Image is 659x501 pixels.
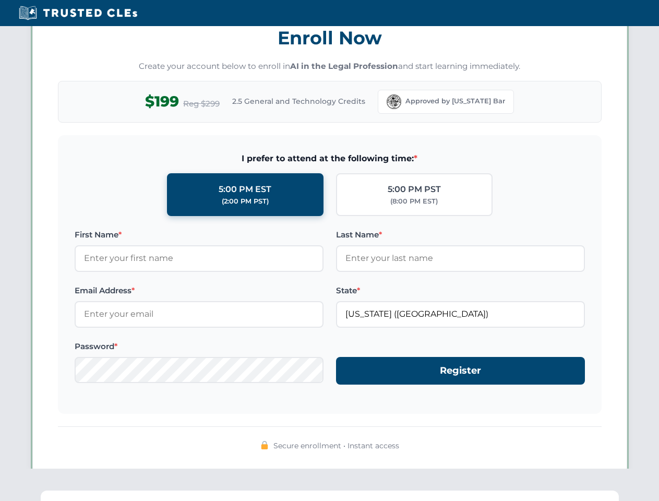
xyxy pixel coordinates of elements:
[336,301,585,327] input: Florida (FL)
[183,98,220,110] span: Reg $299
[222,196,269,207] div: (2:00 PM PST)
[219,183,271,196] div: 5:00 PM EST
[388,183,441,196] div: 5:00 PM PST
[336,245,585,271] input: Enter your last name
[16,5,140,21] img: Trusted CLEs
[75,245,323,271] input: Enter your first name
[336,357,585,385] button: Register
[290,61,398,71] strong: AI in the Legal Profession
[405,96,505,106] span: Approved by [US_STATE] Bar
[232,96,365,107] span: 2.5 General and Technology Credits
[387,94,401,109] img: Florida Bar
[75,284,323,297] label: Email Address
[75,152,585,165] span: I prefer to attend at the following time:
[390,196,438,207] div: (8:00 PM EST)
[273,440,399,451] span: Secure enrollment • Instant access
[75,340,323,353] label: Password
[336,284,585,297] label: State
[260,441,269,449] img: 🔒
[58,61,602,73] p: Create your account below to enroll in and start learning immediately.
[145,90,179,113] span: $199
[58,21,602,54] h3: Enroll Now
[75,229,323,241] label: First Name
[75,301,323,327] input: Enter your email
[336,229,585,241] label: Last Name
